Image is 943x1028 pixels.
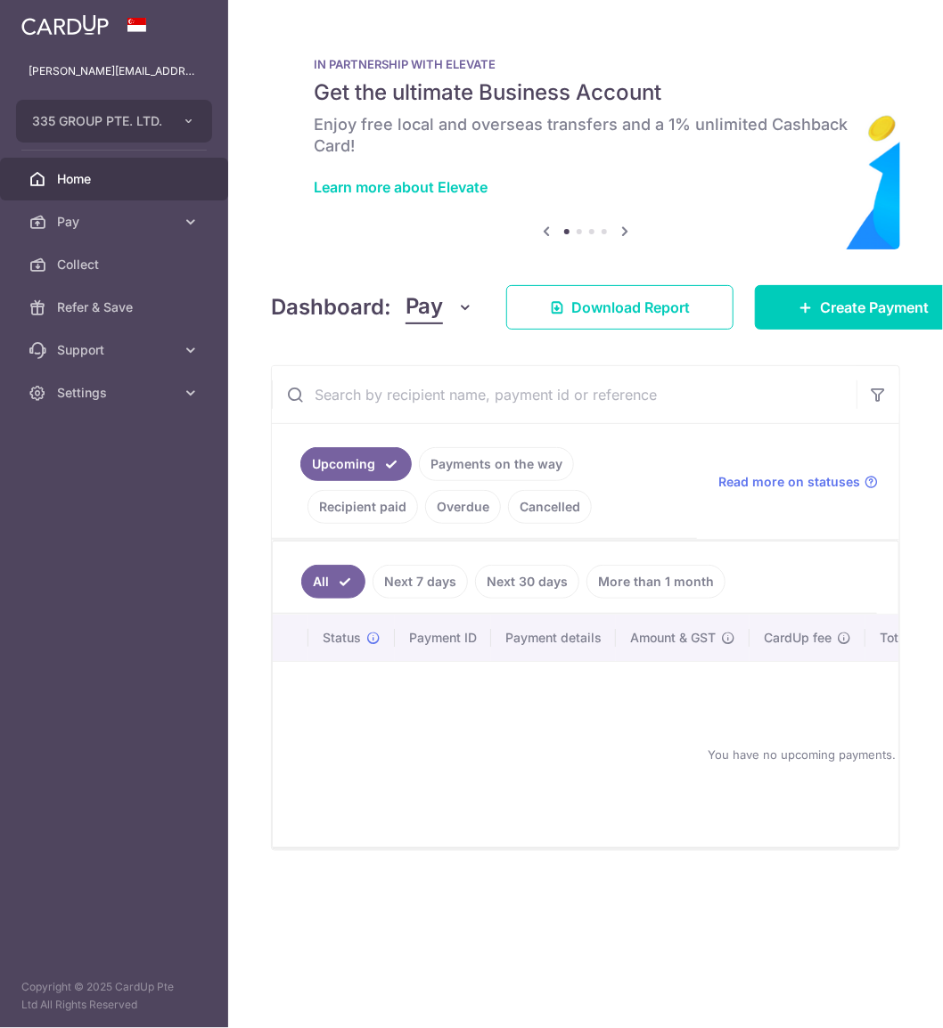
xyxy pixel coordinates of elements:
[425,490,501,524] a: Overdue
[586,565,726,599] a: More than 1 month
[57,384,175,402] span: Settings
[475,565,579,599] a: Next 30 days
[314,78,857,107] h5: Get the ultimate Business Account
[314,178,488,196] a: Learn more about Elevate
[373,565,468,599] a: Next 7 days
[57,341,175,359] span: Support
[314,57,857,71] p: IN PARTNERSHIP WITH ELEVATE
[57,256,175,273] span: Collect
[271,291,391,323] h4: Dashboard:
[21,14,109,36] img: CardUp
[718,473,860,491] span: Read more on statuses
[491,615,616,661] th: Payment details
[57,170,175,188] span: Home
[307,490,418,524] a: Recipient paid
[880,629,939,647] span: Total amt.
[272,366,857,423] input: Search by recipient name, payment id or reference
[630,629,716,647] span: Amount & GST
[406,290,443,324] span: Pay
[820,297,929,318] span: Create Payment
[271,29,900,249] img: Renovation banner
[57,298,175,316] span: Refer & Save
[764,629,832,647] span: CardUp fee
[32,112,164,130] span: 335 GROUP PTE. LTD.
[406,290,474,324] button: Pay
[508,490,592,524] a: Cancelled
[718,473,878,491] a: Read more on statuses
[506,285,734,330] a: Download Report
[57,213,175,231] span: Pay
[301,565,365,599] a: All
[323,629,361,647] span: Status
[29,62,200,80] p: [PERSON_NAME][EMAIL_ADDRESS][DOMAIN_NAME]
[314,114,857,157] h6: Enjoy free local and overseas transfers and a 1% unlimited Cashback Card!
[40,12,77,29] span: Help
[395,615,491,661] th: Payment ID
[571,297,690,318] span: Download Report
[419,447,574,481] a: Payments on the way
[300,447,412,481] a: Upcoming
[16,100,212,143] button: 335 GROUP PTE. LTD.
